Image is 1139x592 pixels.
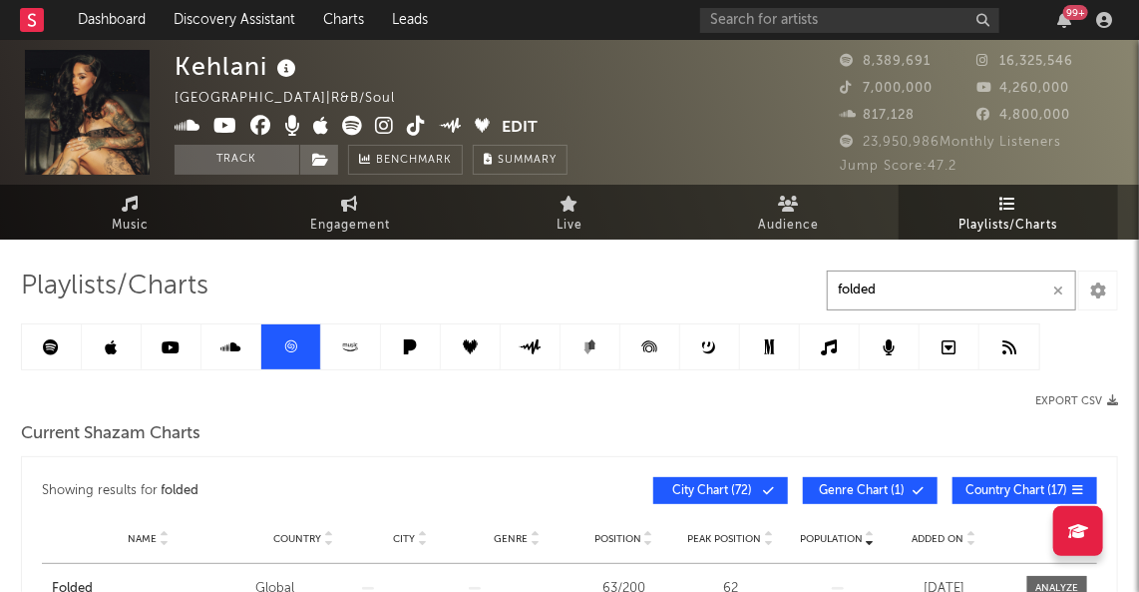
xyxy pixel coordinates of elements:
span: Genre [495,533,529,545]
span: City Chart ( 72 ) [666,485,758,497]
a: Live [460,185,679,240]
span: 817,128 [840,109,915,122]
span: Added On [913,533,964,545]
span: 4,800,000 [977,109,1071,122]
input: Search for artists [700,8,999,33]
span: Benchmark [376,149,452,173]
div: Showing results for [42,477,569,504]
span: Position [594,533,641,545]
input: Search Playlists/Charts [827,271,1076,310]
span: Playlists/Charts [959,214,1058,238]
button: Track [175,145,299,175]
span: 16,325,546 [977,55,1074,68]
button: Edit [503,116,539,141]
div: folded [162,479,199,503]
div: Kehlani [175,50,301,83]
span: 8,389,691 [840,55,931,68]
div: 99 + [1063,5,1088,20]
span: Audience [759,214,820,238]
span: 23,950,986 Monthly Listeners [840,136,1061,149]
a: Benchmark [348,145,463,175]
button: City Chart(72) [653,477,788,504]
span: Summary [498,155,557,166]
a: Music [21,185,240,240]
a: Audience [679,185,899,240]
span: Playlists/Charts [21,275,208,298]
span: Music [113,214,150,238]
span: Jump Score: 47.2 [840,160,956,173]
button: Country Chart(17) [952,477,1097,504]
span: Population [800,533,863,545]
button: 99+ [1057,12,1071,28]
span: 7,000,000 [840,82,933,95]
span: Country Chart ( 17 ) [965,485,1067,497]
a: Playlists/Charts [899,185,1118,240]
span: Engagement [310,214,390,238]
span: Peak Position [688,533,762,545]
span: Country [274,533,322,545]
button: Export CSV [1035,395,1118,407]
span: 4,260,000 [977,82,1070,95]
button: Genre Chart(1) [803,477,938,504]
span: Name [129,533,158,545]
div: [GEOGRAPHIC_DATA] | R&B/Soul [175,87,418,111]
span: Genre Chart ( 1 ) [816,485,908,497]
span: Current Shazam Charts [21,422,200,446]
a: Engagement [240,185,460,240]
button: Summary [473,145,568,175]
span: Live [557,214,582,238]
span: City [394,533,416,545]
